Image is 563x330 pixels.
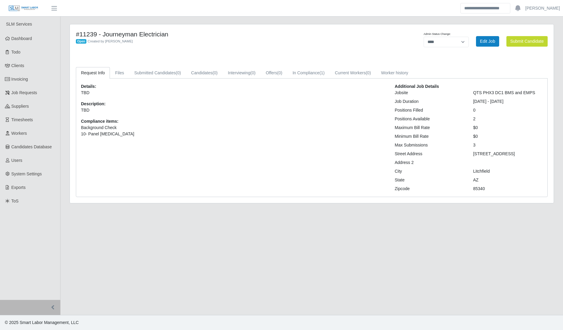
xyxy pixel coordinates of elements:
[81,119,118,124] b: Compliance items:
[468,177,547,183] div: AZ
[11,131,27,136] span: Workers
[176,70,181,75] span: (0)
[390,142,469,148] div: Max Submissions
[390,116,469,122] div: Positions Available
[81,101,106,106] b: Description:
[390,133,469,140] div: Minimum Bill Rate
[11,199,19,203] span: ToS
[468,116,547,122] div: 2
[76,30,347,38] h4: #11239 - Journeyman Electrician
[223,67,261,79] a: Interviewing
[11,50,20,54] span: Todo
[390,98,469,105] div: Job Duration
[460,3,510,14] input: Search
[11,117,33,122] span: Timesheets
[424,32,451,36] label: Admin Status Change:
[11,90,37,95] span: Job Requests
[11,185,26,190] span: Exports
[468,125,547,131] div: $0
[250,70,256,75] span: (0)
[366,70,371,75] span: (0)
[468,168,547,174] div: Litchfield
[186,67,223,79] a: Candidates
[525,5,560,11] a: [PERSON_NAME]
[129,67,186,79] a: Submitted Candidates
[261,67,288,79] a: Offers
[390,125,469,131] div: Maximum Bill Rate
[81,90,386,96] p: TBD
[390,168,469,174] div: City
[288,67,330,79] a: In Compliance
[76,67,110,79] a: Request Info
[476,36,499,47] a: Edit Job
[8,5,39,12] img: SLM Logo
[468,90,547,96] div: QTS PHX3 DC1 BMS and EMPS
[76,39,86,44] span: Open
[376,67,413,79] a: Worker history
[11,63,24,68] span: Clients
[11,77,28,82] span: Invoicing
[213,70,218,75] span: (0)
[11,158,23,163] span: Users
[468,186,547,192] div: 85340
[5,320,79,325] span: © 2025 Smart Labor Management, LLC
[11,104,29,109] span: Suppliers
[319,70,325,75] span: (1)
[81,131,386,137] li: 10- Panel [MEDICAL_DATA]
[390,90,469,96] div: Jobsite
[468,133,547,140] div: $0
[81,125,386,131] li: Background Check
[11,171,42,176] span: System Settings
[277,70,282,75] span: (0)
[88,39,133,43] span: Created by [PERSON_NAME]
[390,107,469,113] div: Positions Filled
[81,107,386,113] p: TBD
[11,36,32,41] span: Dashboard
[468,151,547,157] div: [STREET_ADDRESS]
[506,36,548,47] button: Submit Candidate
[390,151,469,157] div: Street Address
[395,84,439,89] b: Additional Job Details
[468,98,547,105] div: [DATE] - [DATE]
[110,67,129,79] a: Files
[390,186,469,192] div: Zipcode
[468,142,547,148] div: 3
[330,67,376,79] a: Current Workers
[468,107,547,113] div: 0
[6,22,32,26] span: SLM Services
[11,144,52,149] span: Candidates Database
[81,84,96,89] b: Details:
[390,177,469,183] div: State
[390,159,469,166] div: Address 2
